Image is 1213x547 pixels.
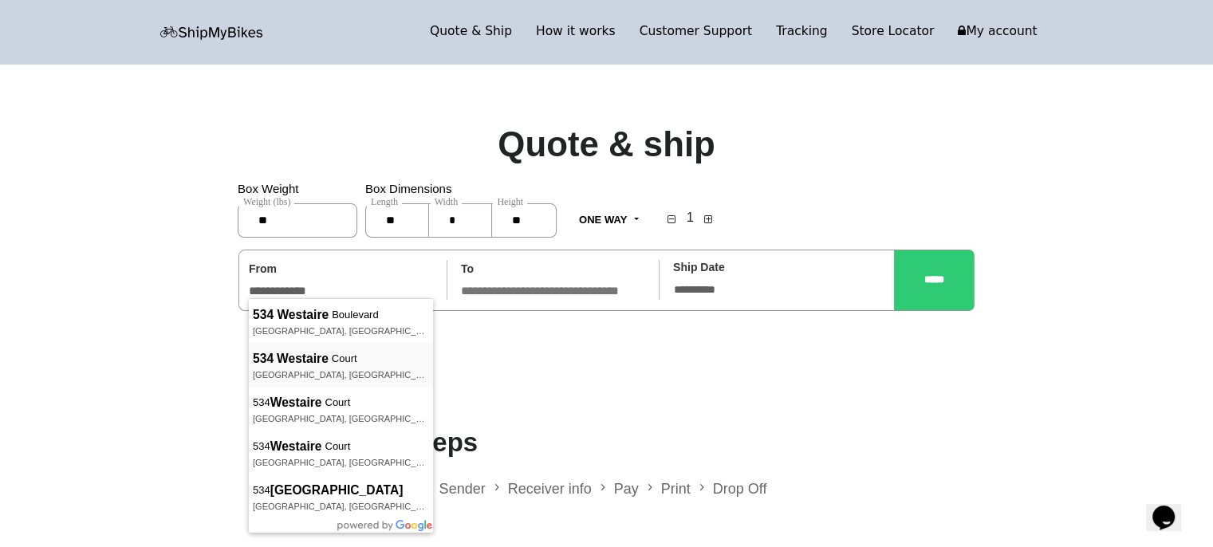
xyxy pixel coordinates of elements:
span: 534 Westaire [253,307,332,323]
span: Westaire [277,351,332,367]
iframe: chat widget [1146,483,1197,531]
span: Westaire [270,439,325,455]
a: My account [946,21,1049,43]
span: [GEOGRAPHIC_DATA], [GEOGRAPHIC_DATA], [GEOGRAPHIC_DATA] [253,458,537,467]
a: Customer Support [628,21,765,43]
span: Height [493,196,527,207]
span: [GEOGRAPHIC_DATA], [GEOGRAPHIC_DATA], [GEOGRAPHIC_DATA] [253,326,537,336]
label: From [249,259,277,279]
h1: Quote & ship [498,124,715,166]
span: Weight (lbs) [239,196,294,207]
span: [GEOGRAPHIC_DATA] [270,482,407,498]
li: Sender [439,474,508,502]
a: How it works [524,21,628,43]
a: Tracking [764,21,840,43]
input: Width [429,203,492,238]
span: Westaire [270,395,325,411]
span: 534 [253,351,277,367]
label: Ship Date [673,258,725,277]
span: 534 Court [253,391,429,411]
h2: Next steps [320,427,894,469]
li: Pay [614,474,661,502]
div: Box Weight [238,178,365,250]
div: Box Dimensions [365,178,557,250]
span: Court [253,347,429,367]
input: Weight (lbs) [238,203,357,238]
li: Receiver info [508,474,614,502]
span: [GEOGRAPHIC_DATA], [GEOGRAPHIC_DATA], [GEOGRAPHIC_DATA] [253,370,537,380]
span: 534 Court [253,435,429,455]
span: [GEOGRAPHIC_DATA], [GEOGRAPHIC_DATA], [GEOGRAPHIC_DATA] [253,502,537,511]
a: Quote & Ship [418,21,524,43]
span: 534 [253,478,429,498]
a: Store Locator [840,21,947,43]
span: Boulevard [253,303,429,323]
span: Width [431,196,463,207]
input: Height [491,203,557,238]
li: Print [661,474,713,502]
img: letsbox [160,26,264,40]
li: Drop Off [713,474,767,502]
span: [GEOGRAPHIC_DATA], [GEOGRAPHIC_DATA], [GEOGRAPHIC_DATA] [253,414,537,423]
h4: 1 [683,206,698,226]
label: To [461,259,474,279]
span: Length [367,196,402,207]
input: Length [365,203,429,238]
